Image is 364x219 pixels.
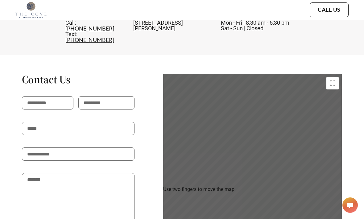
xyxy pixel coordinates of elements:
[221,25,263,31] span: Sat - Sun | Closed
[326,77,339,89] button: Toggle fullscreen view
[15,2,47,18] img: cove_at_fountain_lake_logo.png
[22,72,134,86] h1: Contact Us
[65,25,114,32] a: [PHONE_NUMBER]
[65,31,77,37] span: Text:
[310,2,349,17] button: Call Us
[65,19,76,26] span: Call:
[318,6,341,13] a: Call Us
[65,36,114,43] a: [PHONE_NUMBER]
[133,20,211,31] div: [STREET_ADDRESS][PERSON_NAME]
[221,20,299,31] div: Mon - Fri | 8:30 am - 5:30 pm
